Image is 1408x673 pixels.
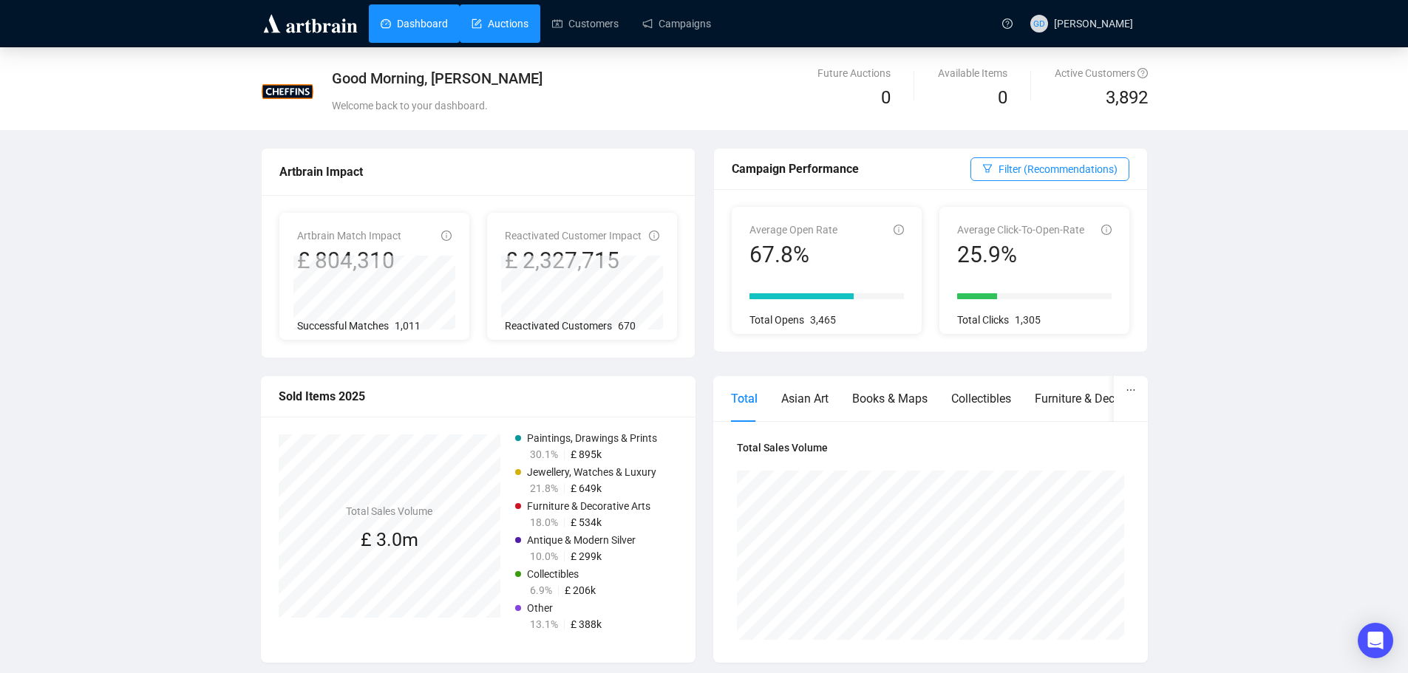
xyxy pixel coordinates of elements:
span: [PERSON_NAME] [1054,18,1133,30]
span: Antique & Modern Silver [527,534,636,546]
span: Filter (Recommendations) [999,161,1118,177]
span: Jewellery, Watches & Luxury [527,466,656,478]
div: Available Items [938,65,1007,81]
span: 0 [881,87,891,108]
span: GD [1033,16,1045,30]
div: Open Intercom Messenger [1358,623,1393,658]
div: Future Auctions [817,65,891,81]
span: ellipsis [1126,385,1136,395]
span: £ 895k [571,448,602,460]
span: Average Click-To-Open-Rate [957,224,1084,236]
span: Other [527,602,553,614]
span: 3,892 [1106,84,1148,112]
div: 25.9% [957,241,1084,269]
span: filter [982,163,993,174]
span: 10.0% [530,550,558,562]
a: Dashboard [381,4,448,43]
div: £ 2,327,715 [505,247,642,275]
span: info-circle [1101,225,1112,235]
div: Welcome back to your dashboard. [332,98,848,114]
span: 13.1% [530,618,558,630]
span: Total Opens [749,314,804,326]
button: ellipsis [1114,376,1148,404]
span: 18.0% [530,516,558,528]
span: question-circle [1137,68,1148,78]
span: Furniture & Decorative Arts [527,500,650,512]
span: Active Customers [1055,67,1148,79]
span: Artbrain Match Impact [297,230,401,242]
span: £ 299k [571,550,602,562]
div: £ 804,310 [297,247,401,275]
span: 30.1% [530,448,558,460]
span: £ 206k [565,584,596,596]
span: Reactivated Customer Impact [505,230,642,242]
a: Campaigns [642,4,711,43]
span: £ 534k [571,516,602,528]
span: 0 [998,87,1007,108]
span: 1,011 [395,320,421,332]
span: 3,465 [810,314,836,326]
span: Collectibles [527,568,579,580]
img: logo [261,12,360,35]
span: Total Clicks [957,314,1009,326]
div: Total [731,389,758,408]
span: £ 388k [571,618,602,630]
span: 21.8% [530,482,558,494]
span: info-circle [649,230,659,241]
span: Successful Matches [297,320,389,332]
div: Collectibles [951,389,1011,408]
div: Good Morning, [PERSON_NAME] [332,68,848,89]
span: info-circle [441,230,452,241]
div: Books & Maps [852,389,928,408]
span: £ 649k [571,482,602,494]
div: Sold Items 2025 [279,387,678,406]
div: Campaign Performance [732,160,970,178]
div: 67.8% [749,241,837,269]
span: Reactivated Customers [505,320,612,332]
button: Filter (Recommendations) [970,157,1129,181]
h4: Total Sales Volume [346,503,432,519]
div: Asian Art [781,389,829,408]
span: question-circle [1002,18,1013,29]
a: Customers [552,4,619,43]
span: 670 [618,320,636,332]
a: Auctions [472,4,528,43]
h4: Total Sales Volume [737,440,1124,456]
span: £ 3.0m [361,529,418,550]
span: 1,305 [1015,314,1041,326]
span: Paintings, Drawings & Prints [527,432,657,444]
div: Furniture & Decorative Arts [1035,389,1174,408]
span: Average Open Rate [749,224,837,236]
img: 600417795cd183000c0fda31.jpg [262,66,313,117]
span: info-circle [894,225,904,235]
span: 6.9% [530,584,552,596]
div: Artbrain Impact [279,163,677,181]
